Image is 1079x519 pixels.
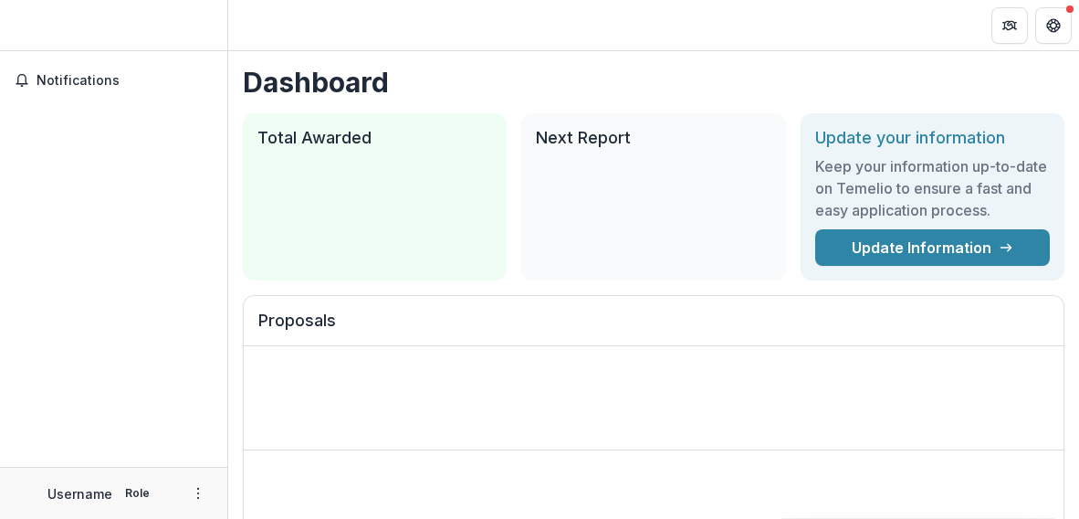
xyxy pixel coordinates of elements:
button: Get Help [1035,7,1072,44]
span: Notifications [37,73,213,89]
button: More [187,482,209,504]
p: Username [47,484,112,503]
button: Partners [991,7,1028,44]
p: Role [120,485,155,502]
a: Update Information [815,229,1050,266]
h1: Dashboard [243,66,1064,99]
h2: Total Awarded [257,128,492,148]
button: Notifications [7,66,220,95]
h3: Keep your information up-to-date on Temelio to ensure a fast and easy application process. [815,155,1050,221]
h2: Proposals [258,311,1049,345]
h2: Next Report [536,128,770,148]
h2: Update your information [815,128,1050,148]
